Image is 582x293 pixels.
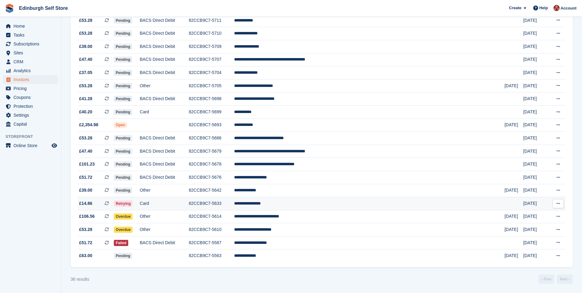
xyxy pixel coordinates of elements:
td: [DATE] [523,119,548,132]
td: 82CCB9C7-5587 [189,236,234,249]
td: [DATE] [504,119,523,132]
span: £101.23 [79,161,95,167]
span: Pricing [13,84,50,93]
a: menu [3,84,58,93]
span: Capital [13,120,50,128]
a: menu [3,141,58,150]
td: [DATE] [523,145,548,158]
a: menu [3,40,58,48]
span: Pending [114,253,132,259]
img: Lucy Michalec [553,5,560,11]
td: BACS Direct Debit [140,14,189,27]
span: £47.40 [79,148,92,154]
span: £37.05 [79,69,92,76]
td: [DATE] [504,79,523,92]
td: [DATE] [523,132,548,145]
a: menu [3,31,58,39]
span: £47.40 [79,56,92,63]
nav: Page [537,275,574,284]
td: [DATE] [523,53,548,66]
span: Failed [114,240,128,246]
td: 82CCB9C7-5676 [189,171,234,184]
span: Retrying [114,201,133,207]
td: BACS Direct Debit [140,92,189,106]
a: menu [3,66,58,75]
span: Pending [114,135,132,141]
td: [DATE] [504,210,523,223]
span: Pending [114,96,132,102]
td: [DATE] [523,92,548,106]
span: Invoices [13,75,50,84]
span: Settings [13,111,50,119]
td: [DATE] [523,236,548,249]
td: BACS Direct Debit [140,132,189,145]
span: Help [539,5,548,11]
span: £2,354.98 [79,122,98,128]
td: [DATE] [523,249,548,262]
td: [DATE] [523,66,548,80]
td: 82CCB9C7-5704 [189,66,234,80]
td: [DATE] [523,171,548,184]
span: Pending [114,44,132,50]
div: 36 results [71,276,89,283]
span: Account [561,5,576,11]
span: £53.28 [79,17,92,24]
span: Pending [114,18,132,24]
td: 82CCB9C7-5563 [189,249,234,262]
td: BACS Direct Debit [140,66,189,80]
span: Coupons [13,93,50,102]
td: BACS Direct Debit [140,40,189,53]
span: £41.28 [79,96,92,102]
td: 82CCB9C7-5711 [189,14,234,27]
td: BACS Direct Debit [140,53,189,66]
span: Protection [13,102,50,111]
span: £53.28 [79,30,92,37]
span: Overdue [114,213,133,220]
span: Analytics [13,66,50,75]
td: 82CCB9C7-5693 [189,119,234,132]
td: Other [140,184,189,197]
span: Pending [114,30,132,37]
td: 82CCB9C7-5633 [189,197,234,210]
a: menu [3,57,58,66]
span: £14.86 [79,200,92,207]
span: Pending [114,57,132,63]
a: menu [3,102,58,111]
td: 82CCB9C7-5698 [189,92,234,106]
a: menu [3,49,58,57]
a: menu [3,75,58,84]
span: £53.28 [79,135,92,141]
a: menu [3,22,58,30]
span: Subscriptions [13,40,50,48]
span: £39.00 [79,187,92,193]
a: Edinburgh Self Store [17,3,70,13]
span: £39.00 [79,43,92,50]
span: Pending [114,83,132,89]
span: Create [509,5,521,11]
td: [DATE] [523,184,548,197]
td: [DATE] [523,223,548,236]
td: 82CCB9C7-5709 [189,40,234,53]
span: £106.56 [79,213,95,220]
td: Other [140,223,189,236]
td: Card [140,197,189,210]
a: Next [557,275,573,284]
span: £53.28 [79,226,92,233]
td: 82CCB9C7-5705 [189,79,234,92]
span: Online Store [13,141,50,150]
span: £51.72 [79,240,92,246]
a: menu [3,111,58,119]
span: Overdue [114,227,133,233]
span: Open [114,122,127,128]
td: Other [140,210,189,223]
td: Other [140,79,189,92]
a: menu [3,93,58,102]
td: 82CCB9C7-5679 [189,145,234,158]
td: 82CCB9C7-5678 [189,158,234,171]
span: Pending [114,70,132,76]
td: [DATE] [523,158,548,171]
td: 82CCB9C7-5699 [189,105,234,119]
td: [DATE] [523,14,548,27]
span: Pending [114,187,132,193]
td: BACS Direct Debit [140,236,189,249]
